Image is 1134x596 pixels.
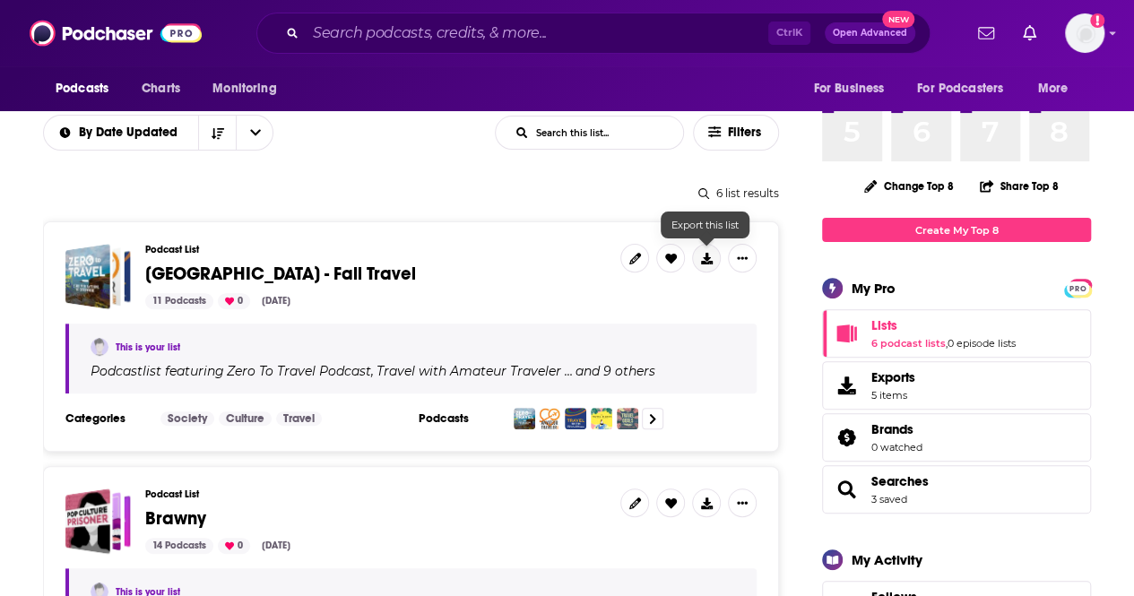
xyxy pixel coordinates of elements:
a: Society [160,411,214,426]
span: Brands [822,413,1091,462]
div: My Activity [852,551,922,568]
button: Show profile menu [1065,13,1104,53]
button: Open AdvancedNew [825,22,915,44]
span: Filters [728,126,764,139]
div: [DATE] [255,538,298,554]
a: Brawny [65,488,131,554]
a: 0 watched [871,441,922,453]
h3: Podcast List [145,244,606,255]
img: Zero To Travel Podcast [514,408,535,429]
div: Podcast list featuring [91,363,735,379]
a: Zero To Travel Podcast [224,364,371,378]
button: open menu [200,72,299,106]
span: [GEOGRAPHIC_DATA] - Fall Travel [145,263,416,285]
a: Searches [871,473,929,489]
div: 14 Podcasts [145,538,213,554]
span: , [946,337,948,350]
span: Brands [871,421,913,437]
a: Show notifications dropdown [1016,18,1043,48]
span: Exports [828,373,864,398]
div: [DATE] [255,293,298,309]
button: Share Top 8 [979,168,1060,203]
span: PRO [1067,281,1088,295]
img: Hannah Jones [91,338,108,356]
a: Culture [219,411,272,426]
button: open menu [43,72,132,106]
button: Sort Direction [198,116,236,150]
span: Monitoring [212,76,276,101]
a: Brands [828,425,864,450]
h3: Categories [65,411,146,426]
a: Searches [828,477,864,502]
h3: Podcast List [145,488,606,500]
a: Hilton Head Island - Fall Travel [65,244,131,309]
a: Show notifications dropdown [971,18,1001,48]
span: 5 items [871,389,915,402]
img: The Travel Diaries [591,408,612,429]
img: Travel with Amateur Traveler Podcast [539,408,560,429]
a: Lists [828,321,864,346]
span: Open Advanced [833,29,907,38]
button: Filters [693,115,779,151]
a: [GEOGRAPHIC_DATA] - Fall Travel [145,264,416,284]
button: open menu [1026,72,1091,106]
a: Travel with Amateur Traveler … [374,364,573,378]
button: Show More Button [728,244,757,272]
a: Exports [822,361,1091,410]
button: open menu [801,72,906,106]
a: This is your list [116,341,180,353]
a: 6 podcast lists [871,337,946,350]
a: Travel [276,411,322,426]
span: Searches [822,465,1091,514]
a: Brands [871,421,922,437]
input: Search podcasts, credits, & more... [306,19,768,48]
span: New [882,11,914,28]
span: Brawny [145,507,206,530]
div: Search podcasts, credits, & more... [256,13,931,54]
h4: Zero To Travel Podcast [227,364,371,378]
a: PRO [1067,281,1088,294]
h2: Choose List sort [43,115,273,151]
div: 0 [218,293,250,309]
span: Exports [871,369,915,385]
a: 3 saved [871,493,907,505]
p: and 9 others [576,363,655,379]
span: Lists [822,309,1091,358]
a: Charts [130,72,191,106]
img: Travel with Rick Steves [565,408,586,429]
a: Create My Top 8 [822,218,1091,242]
span: Charts [142,76,180,101]
h4: Travel with Amateur Traveler … [377,364,573,378]
div: Export this list [661,212,749,238]
a: Lists [871,317,1016,333]
span: By Date Updated [79,126,184,139]
img: User Profile [1065,13,1104,53]
div: 11 Podcasts [145,293,213,309]
span: For Business [813,76,884,101]
button: Change Top 8 [853,175,965,197]
span: Ctrl K [768,22,810,45]
button: Show More Button [728,488,757,517]
div: My Pro [852,280,896,297]
span: More [1038,76,1069,101]
button: open menu [43,126,199,139]
span: Lists [871,317,897,333]
img: Podchaser - Follow, Share and Rate Podcasts [30,16,202,50]
button: open menu [905,72,1029,106]
span: Logged in as hjones [1065,13,1104,53]
div: 6 list results [43,186,779,200]
button: open menu [236,116,273,150]
span: , [371,363,374,379]
img: Travel Goals Podcast [617,408,638,429]
span: Podcasts [56,76,108,101]
svg: Add a profile image [1090,13,1104,28]
div: 0 [218,538,250,554]
span: For Podcasters [917,76,1003,101]
a: Brawny [145,509,206,529]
